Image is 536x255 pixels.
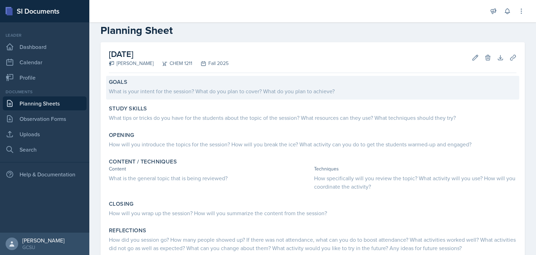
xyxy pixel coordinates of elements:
[109,60,154,67] div: [PERSON_NAME]
[109,209,516,217] div: How will you wrap up the session? How will you summarize the content from the session?
[192,60,229,67] div: Fall 2025
[109,158,177,165] label: Content / Techniques
[3,112,87,126] a: Observation Forms
[109,105,147,112] label: Study Skills
[3,71,87,85] a: Profile
[22,237,65,244] div: [PERSON_NAME]
[109,79,127,86] label: Goals
[3,167,87,181] div: Help & Documentation
[22,244,65,251] div: GCSU
[109,132,134,139] label: Opening
[109,140,516,148] div: How will you introduce the topics for the session? How will you break the ice? What activity can ...
[109,87,516,95] div: What is your intent for the session? What do you plan to cover? What do you plan to achieve?
[3,96,87,110] a: Planning Sheets
[109,201,134,207] label: Closing
[109,48,229,60] h2: [DATE]
[100,24,525,37] h2: Planning Sheet
[3,40,87,54] a: Dashboard
[109,227,146,234] label: Reflections
[314,165,516,173] div: Techniques
[3,55,87,69] a: Calendar
[154,60,192,67] div: CHEM 1211
[109,174,311,182] div: What is the general topic that is being reviewed?
[3,127,87,141] a: Uploads
[3,89,87,95] div: Documents
[109,235,516,252] div: How did you session go? How many people showed up? If there was not attendance, what can you do t...
[109,165,311,173] div: Content
[314,174,516,191] div: How specifically will you review the topic? What activity will you use? How will you coordinate t...
[109,114,516,122] div: What tips or tricks do you have for the students about the topic of the session? What resources c...
[3,32,87,38] div: Leader
[3,143,87,156] a: Search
